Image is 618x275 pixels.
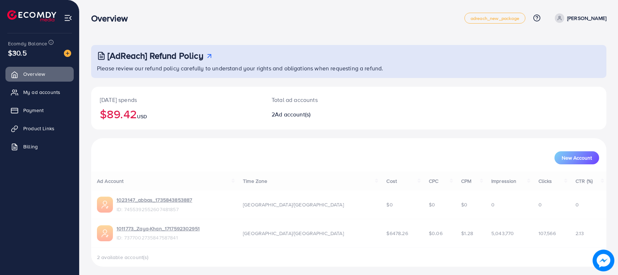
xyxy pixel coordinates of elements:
img: image [593,250,614,271]
button: New Account [554,151,599,164]
span: Payment [23,107,44,114]
span: Overview [23,70,45,78]
span: Ad account(s) [275,110,310,118]
p: [PERSON_NAME] [567,14,606,22]
span: Billing [23,143,38,150]
a: Overview [5,67,74,81]
h2: 2 [272,111,383,118]
img: logo [7,10,56,21]
span: Ecomdy Balance [8,40,47,47]
span: $30.5 [8,48,27,58]
span: Product Links [23,125,54,132]
h2: $89.42 [100,107,254,121]
span: USD [137,113,147,120]
a: Billing [5,139,74,154]
img: image [64,50,71,57]
p: [DATE] spends [100,95,254,104]
span: adreach_new_package [471,16,519,21]
a: My ad accounts [5,85,74,99]
a: Product Links [5,121,74,136]
a: [PERSON_NAME] [552,13,606,23]
a: Payment [5,103,74,118]
span: My ad accounts [23,89,60,96]
p: Please review our refund policy carefully to understand your rights and obligations when requesti... [97,64,602,73]
a: adreach_new_package [464,13,525,24]
h3: Overview [91,13,134,24]
span: New Account [562,155,592,160]
h3: [AdReach] Refund Policy [107,50,203,61]
img: menu [64,14,72,22]
p: Total ad accounts [272,95,383,104]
